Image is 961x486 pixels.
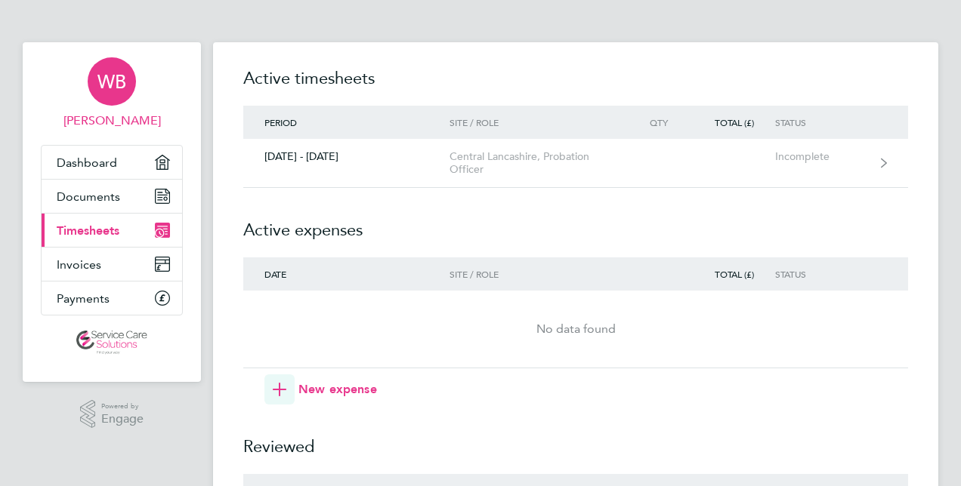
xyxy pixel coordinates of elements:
[775,269,868,279] div: Status
[101,400,144,413] span: Powered by
[264,116,297,128] span: Period
[41,331,183,355] a: Go to home page
[775,117,868,128] div: Status
[42,214,182,247] a: Timesheets
[450,150,623,176] div: Central Lancashire, Probation Officer
[42,248,182,281] a: Invoices
[775,150,868,163] div: Incomplete
[80,400,144,429] a: Powered byEngage
[264,374,377,404] button: New expense
[57,223,119,238] span: Timesheets
[243,404,908,474] h2: Reviewed
[243,269,450,279] div: Date
[243,320,908,338] div: No data found
[57,257,101,272] span: Invoices
[101,413,144,426] span: Engage
[57,155,117,170] span: Dashboard
[243,188,908,257] h2: Active expenses
[42,281,182,315] a: Payments
[76,331,147,355] img: servicecare-logo-retina.png
[450,269,623,279] div: Site / Role
[41,57,183,130] a: WB[PERSON_NAME]
[23,42,201,382] nav: Main navigation
[450,117,623,128] div: Site / Role
[243,66,908,106] h2: Active timesheets
[97,72,126,91] span: WB
[42,180,182,213] a: Documents
[623,117,689,128] div: Qty
[41,112,183,130] span: Wendy Boyle
[57,291,110,306] span: Payments
[42,146,182,179] a: Dashboard
[243,150,450,163] div: [DATE] - [DATE]
[57,189,120,204] span: Documents
[689,269,775,279] div: Total (£)
[689,117,775,128] div: Total (£)
[298,380,377,398] span: New expense
[243,139,908,188] a: [DATE] - [DATE]Central Lancashire, Probation OfficerIncomplete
